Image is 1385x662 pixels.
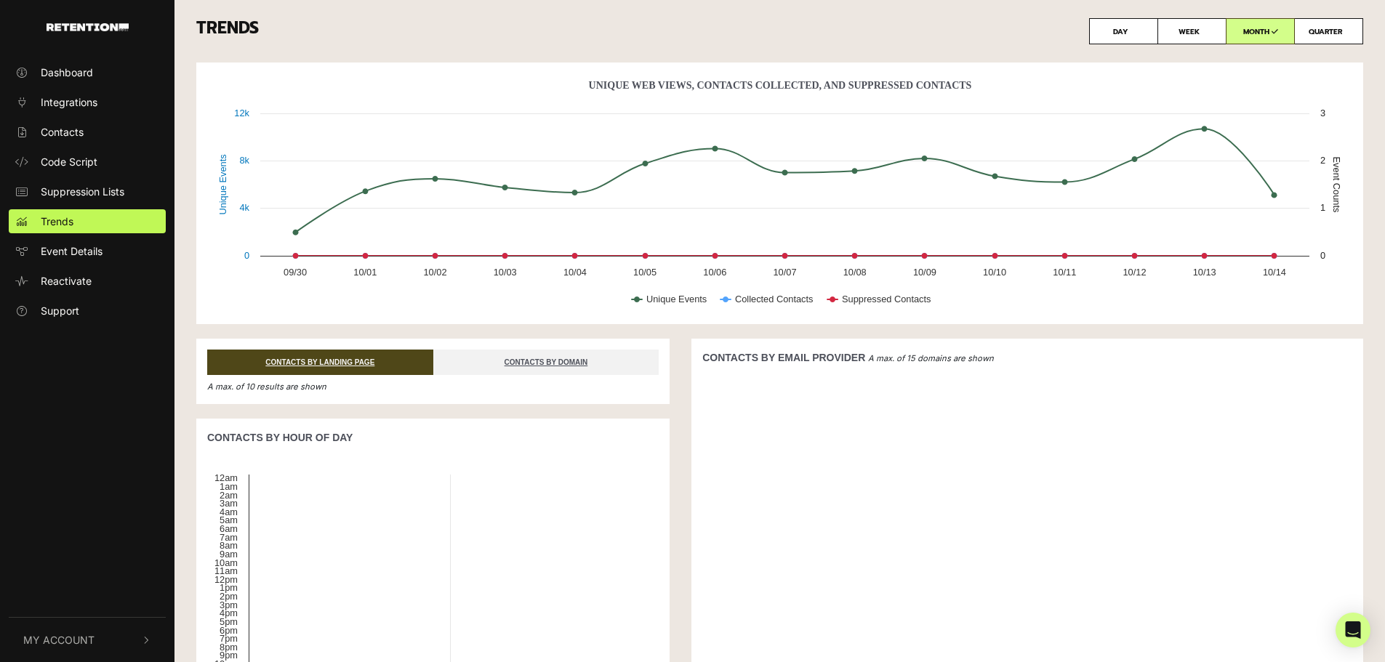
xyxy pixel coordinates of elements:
[220,498,238,509] text: 3am
[1053,267,1076,278] text: 10/11
[220,481,238,492] text: 1am
[41,124,84,140] span: Contacts
[913,267,936,278] text: 10/09
[220,600,238,610] text: 3pm
[220,633,238,644] text: 7pm
[842,294,931,304] text: Suppressed Contacts
[1320,202,1325,213] text: 1
[41,154,97,169] span: Code Script
[9,120,166,144] a: Contacts
[220,514,238,525] text: 5am
[47,23,129,31] img: Retention.com
[1320,155,1325,166] text: 2
[220,591,238,602] text: 2pm
[214,574,238,585] text: 12pm
[239,155,249,166] text: 8k
[1089,18,1158,44] label: DAY
[843,267,867,278] text: 10/08
[220,506,238,517] text: 4am
[220,625,238,636] text: 6pm
[41,303,79,318] span: Support
[9,179,166,203] a: Suppression Lists
[214,565,238,576] text: 11am
[41,184,124,199] span: Suppression Lists
[433,350,659,375] a: CONTACTS BY DOMAIN
[220,642,238,653] text: 8pm
[41,65,93,80] span: Dashboard
[220,549,238,560] text: 9am
[1123,267,1146,278] text: 10/12
[9,209,166,233] a: Trends
[1193,267,1216,278] text: 10/13
[494,267,517,278] text: 10/03
[41,243,103,259] span: Event Details
[1320,250,1325,261] text: 0
[9,299,166,323] a: Support
[220,532,238,543] text: 7am
[773,267,796,278] text: 10/07
[220,607,238,618] text: 4pm
[41,94,97,110] span: Integrations
[9,618,166,662] button: My Account
[702,352,865,363] strong: CONTACTS BY EMAIL PROVIDER
[9,90,166,114] a: Integrations
[353,267,377,278] text: 10/01
[41,214,73,229] span: Trends
[9,239,166,263] a: Event Details
[563,267,587,278] text: 10/04
[214,472,238,483] text: 12am
[1294,18,1363,44] label: QUARTER
[196,18,1363,44] h3: TRENDS
[23,632,95,647] span: My Account
[207,432,353,443] strong: CONTACTS BY HOUR OF DAY
[207,73,1352,320] svg: Unique Web Views, Contacts Collected, And Suppressed Contacts
[423,267,446,278] text: 10/02
[1263,267,1286,278] text: 10/14
[244,250,249,261] text: 0
[703,267,726,278] text: 10/06
[633,267,657,278] text: 10/05
[1320,108,1325,118] text: 3
[41,273,92,288] span: Reactivate
[220,523,238,534] text: 6am
[9,150,166,174] a: Code Script
[207,350,433,375] a: CONTACTS BY LANDING PAGE
[9,269,166,293] a: Reactivate
[868,353,994,363] em: A max. of 15 domains are shown
[983,267,1006,278] text: 10/10
[646,294,707,304] text: Unique Events
[220,616,238,627] text: 5pm
[234,108,249,118] text: 12k
[214,557,238,568] text: 10am
[220,490,238,501] text: 2am
[284,267,307,278] text: 09/30
[735,294,813,304] text: Collected Contacts
[9,60,166,84] a: Dashboard
[220,650,238,661] text: 9pm
[1336,613,1370,647] div: Open Intercom Messenger
[220,582,238,593] text: 1pm
[1157,18,1227,44] label: WEEK
[207,382,326,392] em: A max. of 10 results are shown
[217,154,228,214] text: Unique Events
[220,540,238,551] text: 8am
[1331,157,1342,213] text: Event Counts
[1226,18,1295,44] label: MONTH
[239,202,249,213] text: 4k
[589,80,972,91] text: Unique Web Views, Contacts Collected, And Suppressed Contacts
